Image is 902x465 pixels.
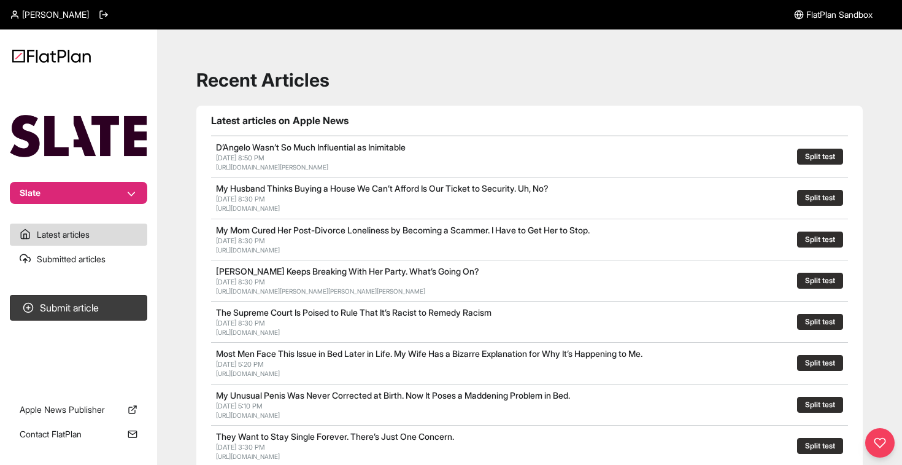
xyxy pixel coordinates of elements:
button: Split test [797,232,843,248]
span: [DATE] 8:30 PM [216,319,265,327]
h1: Latest articles on Apple News [211,113,848,128]
h1: Recent Articles [196,69,863,91]
span: [DATE] 3:30 PM [216,443,265,451]
span: [DATE] 5:20 PM [216,360,264,369]
img: Logo [12,49,91,63]
a: [URL][DOMAIN_NAME] [216,329,280,336]
button: Split test [797,190,843,206]
a: [PERSON_NAME] Keeps Breaking With Her Party. What’s Going On? [216,266,479,276]
a: [URL][DOMAIN_NAME][PERSON_NAME][PERSON_NAME][PERSON_NAME] [216,287,425,295]
button: Split test [797,149,843,165]
a: My Husband Thinks Buying a House We Can’t Afford Is Our Ticket to Security. Uh, No? [216,183,549,193]
button: Slate [10,182,147,204]
span: [DATE] 8:30 PM [216,195,265,203]
a: [URL][DOMAIN_NAME][PERSON_NAME] [216,163,328,171]
button: Submit article [10,295,147,321]
a: Latest articles [10,224,147,246]
button: Split test [797,355,843,371]
img: Publication Logo [10,115,147,157]
button: Split test [797,438,843,454]
span: [DATE] 5:10 PM [216,402,263,410]
a: Submitted articles [10,248,147,270]
span: [DATE] 8:30 PM [216,236,265,245]
a: [URL][DOMAIN_NAME] [216,453,280,460]
span: [DATE] 8:50 PM [216,154,264,162]
a: The Supreme Court Is Poised to Rule That It’s Racist to Remedy Racism [216,307,491,318]
a: Most Men Face This Issue in Bed Later in Life. My Wife Has a Bizarre Explanation for Why It’s Hap... [216,348,642,359]
a: D’Angelo Wasn’t So Much Influential as Inimitable [216,142,406,152]
button: Split test [797,273,843,289]
a: [URL][DOMAIN_NAME] [216,370,280,377]
button: Split test [797,397,843,413]
a: My Mom Cured Her Post-Divorce Loneliness by Becoming a Scammer. I Have to Get Her to Stop. [216,225,590,235]
span: [DATE] 8:30 PM [216,278,265,286]
button: Split test [797,314,843,330]
a: They Want to Stay Single Forever. There’s Just One Concern. [216,431,454,442]
a: Apple News Publisher [10,399,147,421]
a: Contact FlatPlan [10,423,147,445]
a: My Unusual Penis Was Never Corrected at Birth. Now It Poses a Maddening Problem in Bed. [216,390,570,401]
span: FlatPlan Sandbox [806,9,873,21]
a: [URL][DOMAIN_NAME] [216,412,280,419]
span: [PERSON_NAME] [22,9,89,21]
a: [PERSON_NAME] [10,9,89,21]
a: [URL][DOMAIN_NAME] [216,246,280,254]
a: [URL][DOMAIN_NAME] [216,205,280,212]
